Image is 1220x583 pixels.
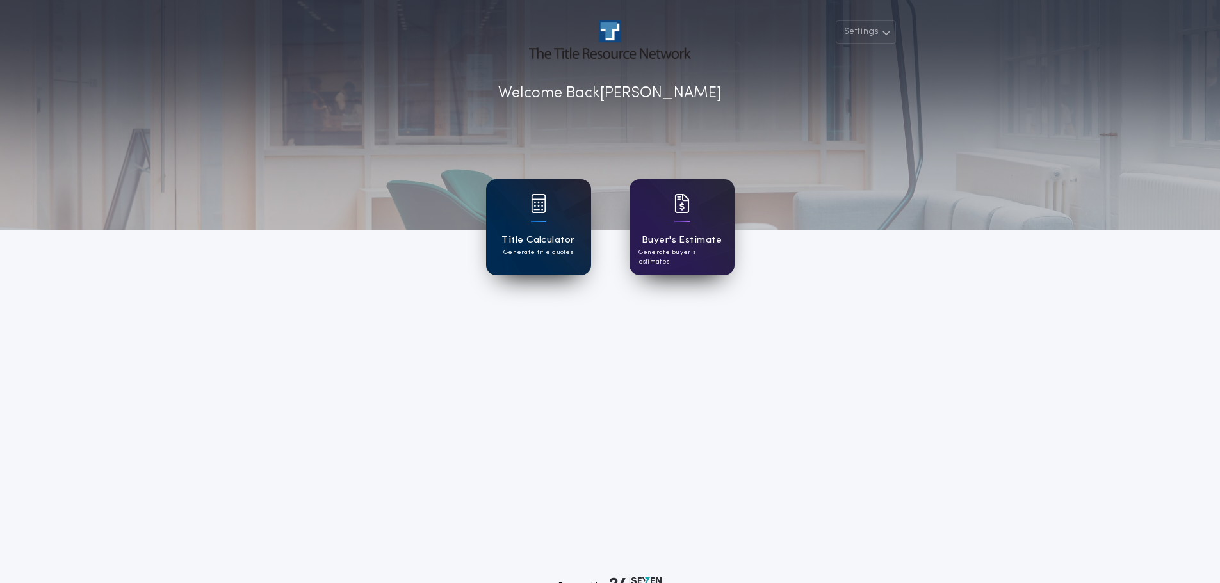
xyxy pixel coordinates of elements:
[836,20,896,44] button: Settings
[642,233,722,248] h1: Buyer's Estimate
[503,248,573,257] p: Generate title quotes
[501,233,574,248] h1: Title Calculator
[529,20,690,59] img: account-logo
[630,179,735,275] a: card iconBuyer's EstimateGenerate buyer's estimates
[486,179,591,275] a: card iconTitle CalculatorGenerate title quotes
[674,194,690,213] img: card icon
[498,82,722,105] p: Welcome Back [PERSON_NAME]
[638,248,726,267] p: Generate buyer's estimates
[531,194,546,213] img: card icon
